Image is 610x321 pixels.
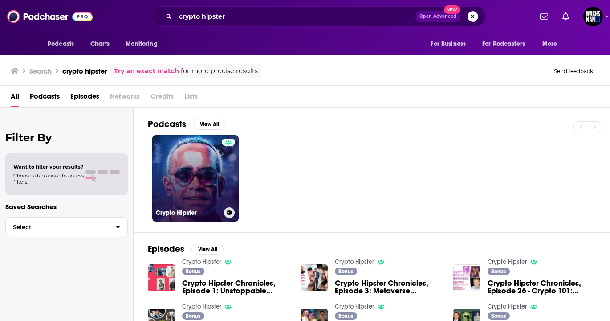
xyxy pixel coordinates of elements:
[150,89,174,107] span: Credits
[151,6,486,27] div: Search podcasts, credits, & more...
[488,280,595,295] a: Crypto Hipster Chronicles, Episode 26 - Crypto 101: Building a Resiliency Skillset
[7,8,93,25] img: Podchaser - Follow, Share and Rate Podcasts
[491,269,506,274] span: Bonus
[424,36,477,53] button: open menu
[148,243,184,255] h2: Episodes
[482,38,525,50] span: For Podcasters
[119,36,169,53] button: open menu
[542,38,557,50] span: More
[5,202,128,211] p: Saved Searches
[13,173,84,185] span: Choose a tab above to access filters.
[583,7,603,26] img: User Profile
[444,5,460,14] span: New
[431,38,466,50] span: For Business
[148,264,175,292] img: Crypto Hipster Chronicles, Episode 1: Unstoppable Authors
[181,66,258,76] span: for more precise results
[335,303,374,310] a: Crypto Hipster
[186,269,200,274] span: Bonus
[338,269,353,274] span: Bonus
[152,135,239,222] a: Crypto Hipster
[488,303,527,310] a: Crypto Hipster
[175,9,415,24] input: Search podcasts, credits, & more...
[126,38,157,50] span: Monitoring
[90,38,110,50] span: Charts
[182,303,221,310] a: Crypto Hipster
[182,280,290,295] a: Crypto Hipster Chronicles, Episode 1: Unstoppable Authors
[5,131,128,144] h2: Filter By
[415,11,460,22] button: Open AdvancedNew
[41,36,85,53] button: open menu
[148,119,186,130] h2: Podcasts
[301,264,328,292] img: Crypto Hipster Chronicles, Episode 3: Metaverse Metamorphosis
[13,164,84,170] span: Want to filter your results?
[114,66,179,76] a: Try an exact match
[70,89,99,107] a: Episodes
[62,67,107,75] h3: crypto hipster
[335,258,374,266] a: Crypto Hipster
[30,89,60,107] a: Podcasts
[29,67,52,75] h3: Search
[148,243,224,255] a: EpisodesView All
[191,244,224,255] button: View All
[110,89,140,107] span: Networks
[419,14,456,19] span: Open Advanced
[453,264,480,292] img: Crypto Hipster Chronicles, Episode 26 - Crypto 101: Building a Resiliency Skillset
[184,89,198,107] span: Lists
[5,217,128,237] button: Select
[182,258,221,266] a: Crypto Hipster
[338,313,353,319] span: Bonus
[551,67,596,75] button: Send feedback
[148,119,225,130] a: PodcastsView All
[559,9,573,24] a: Show notifications dropdown
[156,209,220,217] h3: Crypto Hipster
[193,119,225,130] button: View All
[48,38,74,50] span: Podcasts
[85,36,115,53] a: Charts
[583,7,603,26] button: Show profile menu
[537,9,552,24] a: Show notifications dropdown
[335,280,443,295] a: Crypto Hipster Chronicles, Episode 3: Metaverse Metamorphosis
[6,224,109,230] span: Select
[536,36,569,53] button: open menu
[476,36,538,53] button: open menu
[583,7,603,26] span: Logged in as WachsmanNY
[491,313,506,319] span: Bonus
[11,89,19,107] a: All
[186,313,200,319] span: Bonus
[488,258,527,266] a: Crypto Hipster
